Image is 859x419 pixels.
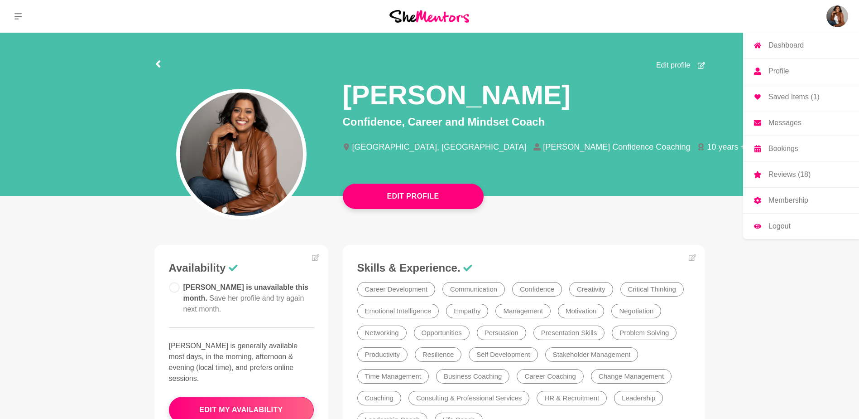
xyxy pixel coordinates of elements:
p: Bookings [768,145,798,152]
span: [PERSON_NAME] is unavailable this month. [183,283,309,313]
a: Reviews (18) [743,162,859,187]
p: Confidence, Career and Mindset Coach [343,114,705,130]
p: Dashboard [768,42,804,49]
a: Messages [743,110,859,136]
a: Bookings [743,136,859,161]
p: Logout [768,223,791,230]
h3: Skills & Experience. [357,261,691,275]
p: Membership [768,197,808,204]
li: [PERSON_NAME] Confidence Coaching [533,143,697,151]
img: Orine Silveira-McCuskey [826,5,848,27]
h3: Availability [169,261,314,275]
a: Saved Items (1) [743,84,859,110]
span: Edit profile [656,60,691,71]
li: [GEOGRAPHIC_DATA], [GEOGRAPHIC_DATA] [343,143,534,151]
a: Orine Silveira-McCuskeyDashboardProfileSaved Items (1)MessagesBookingsReviews (18)MembershipLogout [826,5,848,27]
img: She Mentors Logo [389,10,469,22]
h1: [PERSON_NAME] [343,78,571,112]
li: 10 years + [697,143,753,151]
a: Profile [743,58,859,84]
p: Reviews (18) [768,171,811,178]
button: Edit Profile [343,184,484,209]
p: Messages [768,119,801,127]
p: [PERSON_NAME] is generally available most days, in the morning, afternoon & evening (local time),... [169,341,314,384]
a: Dashboard [743,33,859,58]
p: Saved Items (1) [768,93,820,101]
p: Profile [768,68,789,75]
span: Save her profile and try again next month. [183,294,304,313]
